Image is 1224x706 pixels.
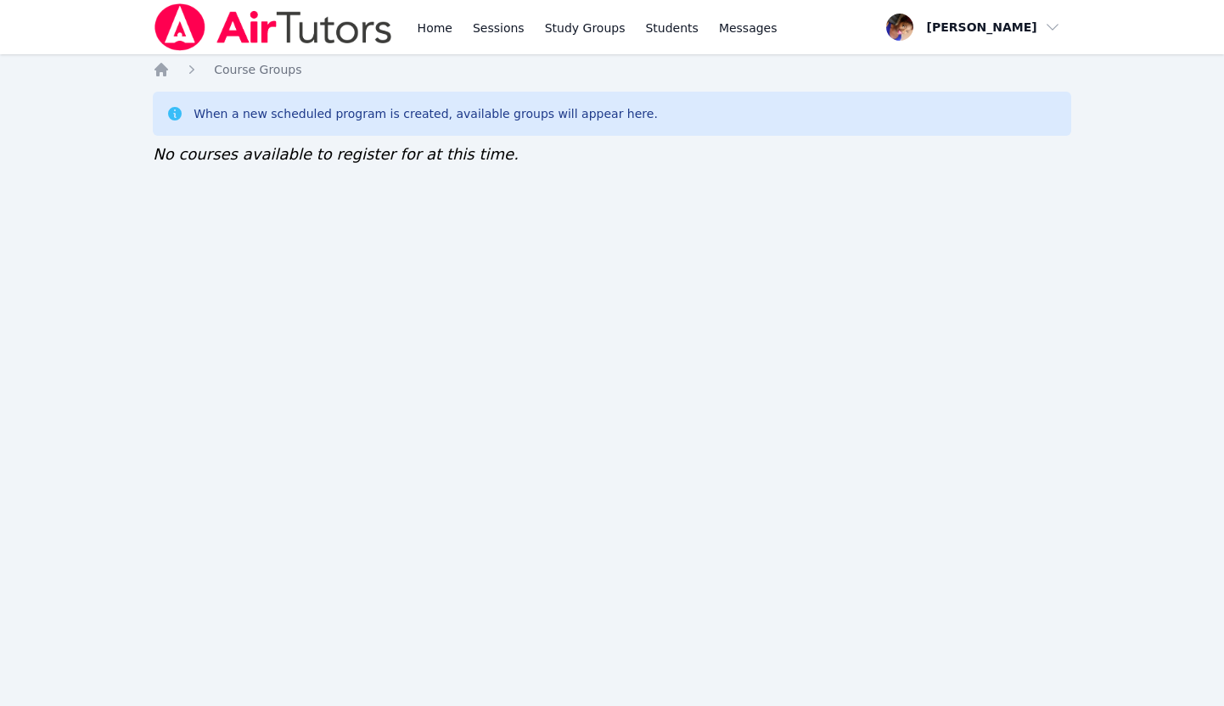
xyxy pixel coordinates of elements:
nav: Breadcrumb [153,61,1071,78]
span: Course Groups [214,63,301,76]
span: Messages [719,20,778,36]
div: When a new scheduled program is created, available groups will appear here. [194,105,658,122]
img: Air Tutors [153,3,393,51]
span: No courses available to register for at this time. [153,145,519,163]
a: Course Groups [214,61,301,78]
